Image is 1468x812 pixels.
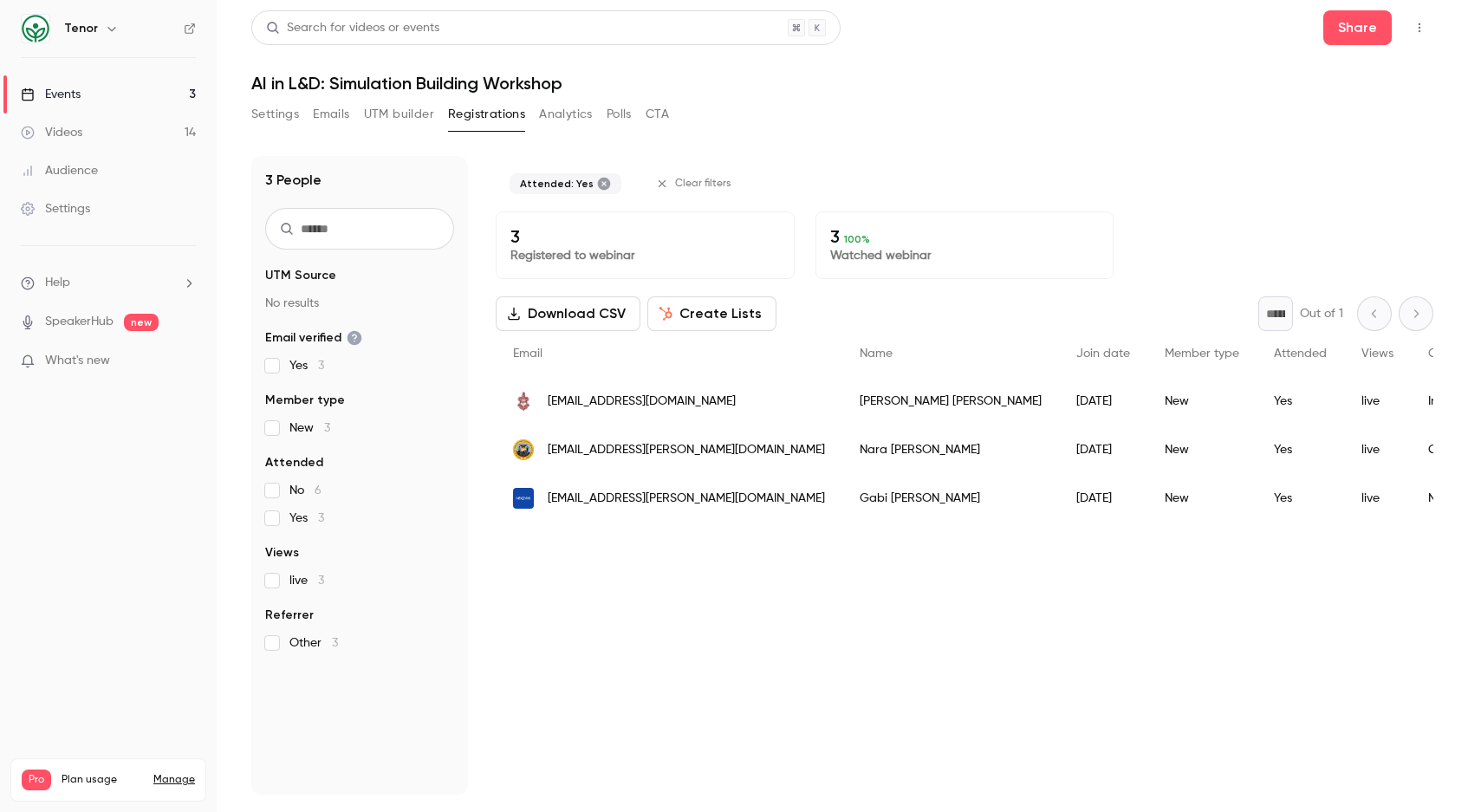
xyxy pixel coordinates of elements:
span: 3 [318,360,324,372]
p: Registered to webinar [510,247,780,264]
h1: AI in L&D: Simulation Building Workshop [251,73,1433,94]
div: Search for videos or events [266,19,439,37]
span: What's new [45,352,110,370]
p: Watched webinar [830,247,1100,264]
div: Gabi [PERSON_NAME] [842,474,1059,523]
span: Yes [289,357,324,374]
div: [PERSON_NAME] [PERSON_NAME] [842,377,1059,425]
span: Email verified [265,329,362,347]
span: [EMAIL_ADDRESS][PERSON_NAME][DOMAIN_NAME] [548,441,825,459]
button: Settings [251,101,299,128]
img: sfgov.org [513,439,534,460]
div: New [1147,474,1257,523]
span: Attended: Yes [520,177,594,191]
button: Create Lists [647,296,776,331]
span: Referrer [265,607,314,624]
span: 3 [318,575,324,587]
img: alumni.uchicago.edu [513,391,534,412]
p: Out of 1 [1300,305,1343,322]
span: Email [513,348,542,360]
p: 3 [830,226,1100,247]
span: Clear filters [675,177,731,191]
div: Settings [21,200,90,218]
iframe: Noticeable Trigger [175,354,196,369]
span: New [289,419,330,437]
div: [DATE] [1059,425,1147,474]
section: facet-groups [265,267,454,652]
button: Emails [313,101,349,128]
button: CTA [646,101,669,128]
img: nexthink.com [513,488,534,509]
div: [DATE] [1059,474,1147,523]
span: Views [265,544,299,562]
h1: 3 People [265,170,322,191]
span: 3 [332,637,338,649]
span: Other [289,634,338,652]
span: Member type [265,392,345,409]
div: [DATE] [1059,377,1147,425]
div: New [1147,425,1257,474]
span: [EMAIL_ADDRESS][PERSON_NAME][DOMAIN_NAME] [548,490,825,508]
span: Yes [289,510,324,527]
img: Tenor [22,15,49,42]
button: UTM builder [364,101,434,128]
a: Manage [153,773,195,787]
span: Member type [1165,348,1239,360]
span: Plan usage [62,773,143,787]
span: Help [45,274,70,292]
div: Audience [21,162,98,179]
span: 6 [315,484,322,497]
p: No results [265,295,454,312]
a: SpeakerHub [45,313,114,331]
button: Polls [607,101,632,128]
span: Join date [1076,348,1130,360]
li: help-dropdown-opener [21,274,196,292]
div: Yes [1257,474,1344,523]
div: New [1147,377,1257,425]
span: Pro [22,770,51,790]
span: Attended [1274,348,1327,360]
button: Remove "Did attend" from selected filters [597,177,611,191]
span: Attended [265,454,323,471]
button: Share [1323,10,1392,45]
span: live [289,572,324,589]
span: 3 [318,512,324,524]
button: Registrations [448,101,525,128]
div: Videos [21,124,82,141]
span: 3 [324,422,330,434]
div: Yes [1257,425,1344,474]
div: live [1344,377,1411,425]
button: Analytics [539,101,593,128]
span: UTM Source [265,267,336,284]
span: 100 % [844,233,870,245]
div: live [1344,474,1411,523]
span: Views [1361,348,1393,360]
button: Clear filters [649,170,742,198]
span: No [289,482,322,499]
div: live [1344,425,1411,474]
h6: Tenor [64,20,98,37]
span: new [124,314,159,331]
span: Name [860,348,893,360]
div: Events [21,86,81,103]
button: Download CSV [496,296,640,331]
span: [EMAIL_ADDRESS][DOMAIN_NAME] [548,393,736,411]
div: Nara [PERSON_NAME] [842,425,1059,474]
div: Yes [1257,377,1344,425]
p: 3 [510,226,780,247]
